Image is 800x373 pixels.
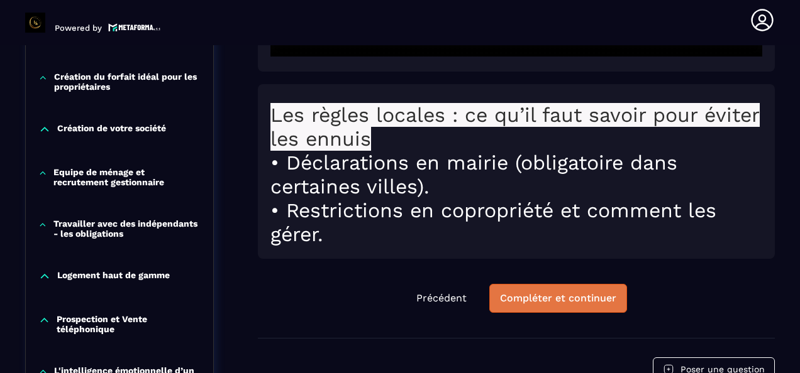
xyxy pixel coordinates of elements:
[270,151,762,198] h1: • Déclarations en mairie (obligatoire dans certaines villes).
[53,167,201,187] p: Equipe de ménage et recrutement gestionnaire
[57,270,170,283] p: Logement haut de gamme
[406,284,477,312] button: Précédent
[270,103,760,151] span: Les règles locales : ce qu’il faut savoir pour éviter les ennuis
[53,219,201,239] p: Travailler avec des indépendants - les obligations
[500,292,616,305] div: Compléter et continuer
[108,22,161,33] img: logo
[55,23,102,33] p: Powered by
[57,314,201,334] p: Prospection et Vente téléphonique
[57,123,166,136] p: Création de votre société
[54,72,201,92] p: Création du forfait idéal pour les propriétaires
[489,284,627,313] button: Compléter et continuer
[25,13,45,33] img: logo-branding
[270,198,716,246] span: • Restrictions en copropriété et comment les gérer.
